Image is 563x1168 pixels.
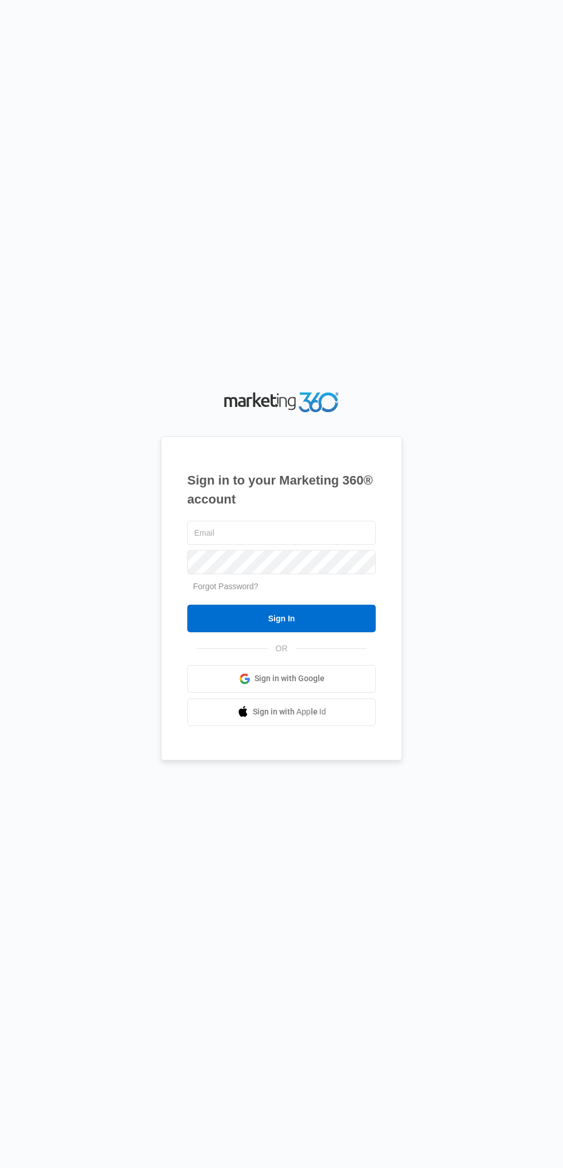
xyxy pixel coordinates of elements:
span: Sign in with Apple Id [253,706,326,718]
span: OR [268,643,296,655]
a: Sign in with Google [187,665,376,693]
a: Sign in with Apple Id [187,698,376,726]
h1: Sign in to your Marketing 360® account [187,471,376,509]
a: Forgot Password? [193,582,259,591]
input: Sign In [187,605,376,632]
input: Email [187,521,376,545]
span: Sign in with Google [254,673,325,685]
